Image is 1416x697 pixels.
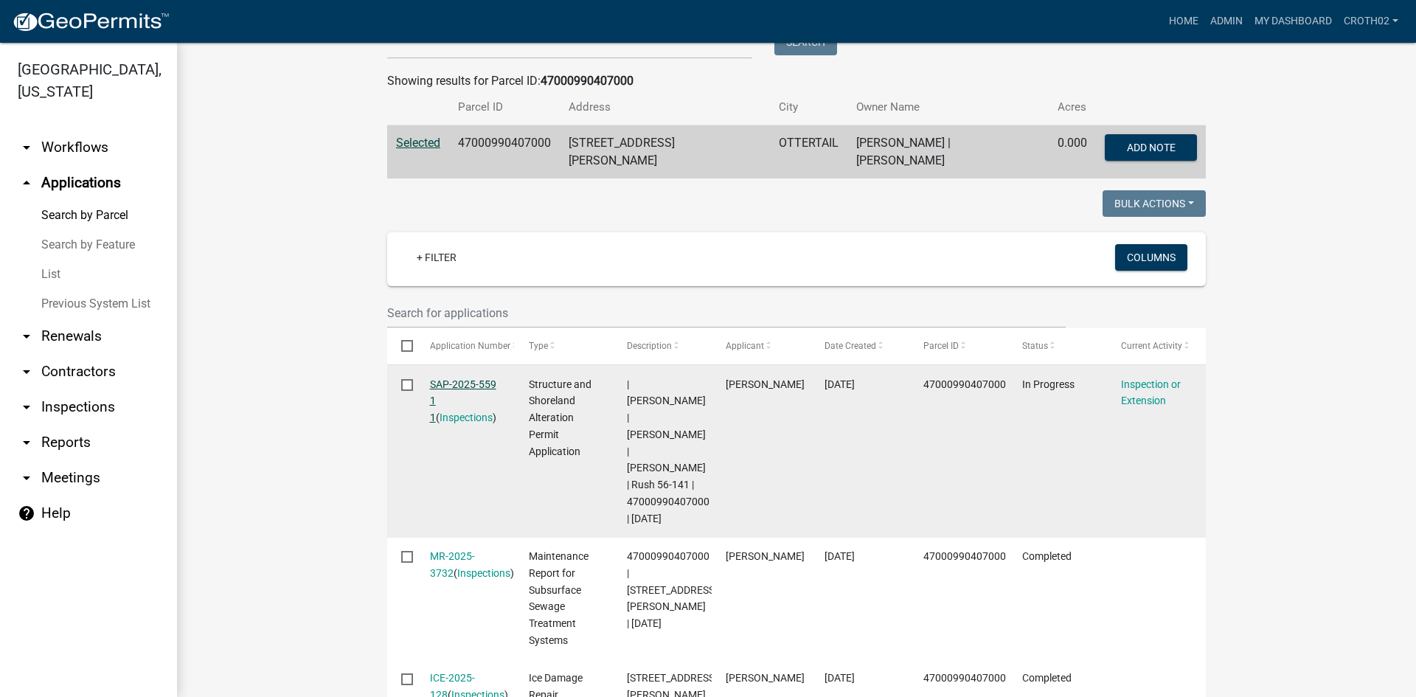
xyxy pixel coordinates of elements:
[1103,190,1206,217] button: Bulk Actions
[415,328,514,364] datatable-header-cell: Application Number
[613,328,712,364] datatable-header-cell: Description
[405,244,468,271] a: + Filter
[1115,244,1187,271] button: Columns
[627,341,672,351] span: Description
[1107,328,1206,364] datatable-header-cell: Current Activity
[825,672,855,684] span: 04/25/2025
[1049,90,1096,125] th: Acres
[825,550,855,562] span: 08/06/2025
[712,328,811,364] datatable-header-cell: Applicant
[923,341,959,351] span: Parcel ID
[726,672,805,684] span: Todd Wiederich
[457,567,510,579] a: Inspections
[811,328,909,364] datatable-header-cell: Date Created
[541,74,634,88] strong: 47000990407000
[825,341,876,351] span: Date Created
[1121,378,1181,407] a: Inspection or Extension
[430,376,501,426] div: ( )
[1204,7,1249,35] a: Admin
[560,90,770,125] th: Address
[430,550,475,579] a: MR-2025-3732
[529,341,548,351] span: Type
[1022,378,1075,390] span: In Progress
[909,328,1008,364] datatable-header-cell: Parcel ID
[1338,7,1404,35] a: croth02
[430,341,510,351] span: Application Number
[18,434,35,451] i: arrow_drop_down
[1022,550,1072,562] span: Completed
[18,469,35,487] i: arrow_drop_down
[847,125,1049,179] td: [PERSON_NAME] | [PERSON_NAME]
[1022,672,1072,684] span: Completed
[387,72,1206,90] div: Showing results for Parcel ID:
[387,328,415,364] datatable-header-cell: Select
[396,136,440,150] a: Selected
[1008,328,1107,364] datatable-header-cell: Status
[847,90,1049,125] th: Owner Name
[514,328,613,364] datatable-header-cell: Type
[627,378,709,524] span: | Kyle Westergard | TODD A WIEDERICH | TIFFANY A WIEDERICH | Rush 56-141 | 47000990407000 | 09/08...
[1126,142,1175,153] span: Add Note
[726,550,805,562] span: Shanon Kline
[1163,7,1204,35] a: Home
[560,125,770,179] td: [STREET_ADDRESS][PERSON_NAME]
[627,550,718,629] span: 47000990407000 | 46635 JACKSON RD | 05/07/2025
[923,672,1006,684] span: 47000990407000
[18,363,35,381] i: arrow_drop_down
[1121,341,1182,351] span: Current Activity
[449,90,560,125] th: Parcel ID
[18,139,35,156] i: arrow_drop_down
[529,550,589,646] span: Maintenance Report for Subsurface Sewage Treatment Systems
[18,327,35,345] i: arrow_drop_down
[825,378,855,390] span: 09/02/2025
[18,504,35,522] i: help
[726,341,764,351] span: Applicant
[449,125,560,179] td: 47000990407000
[387,298,1066,328] input: Search for applications
[1022,341,1048,351] span: Status
[1105,134,1197,161] button: Add Note
[440,412,493,423] a: Inspections
[430,548,501,582] div: ( )
[726,378,805,390] span: Todd Wiederich
[770,125,847,179] td: OTTERTAIL
[923,378,1006,390] span: 47000990407000
[1249,7,1338,35] a: My Dashboard
[529,378,591,457] span: Structure and Shoreland Alteration Permit Application
[923,550,1006,562] span: 47000990407000
[18,174,35,192] i: arrow_drop_up
[770,90,847,125] th: City
[18,398,35,416] i: arrow_drop_down
[430,378,496,424] a: SAP-2025-559 1 1
[1049,125,1096,179] td: 0.000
